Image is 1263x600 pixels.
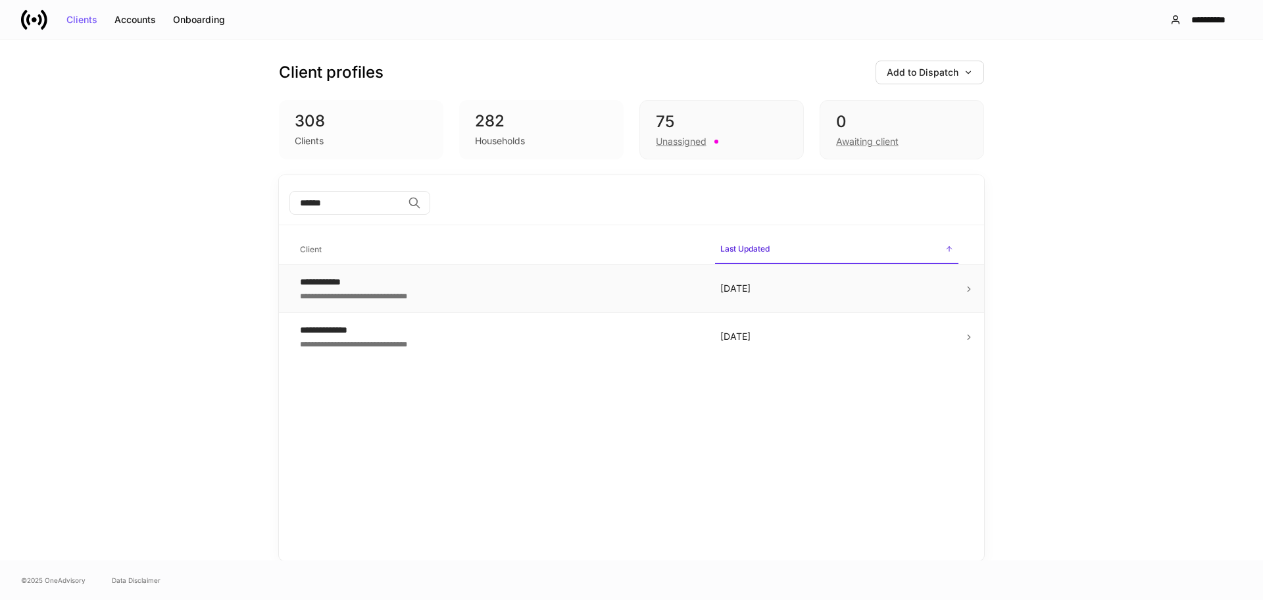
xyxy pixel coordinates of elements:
[475,111,608,132] div: 282
[475,134,525,148] div: Households
[295,111,428,132] div: 308
[715,236,958,264] span: Last Updated
[720,242,770,255] h6: Last Updated
[58,9,106,30] button: Clients
[173,15,225,24] div: Onboarding
[164,9,234,30] button: Onboarding
[639,100,804,159] div: 75Unassigned
[66,15,97,24] div: Clients
[836,135,899,148] div: Awaiting client
[720,330,953,343] p: [DATE]
[295,134,324,148] div: Clients
[887,68,973,77] div: Add to Dispatch
[106,9,164,30] button: Accounts
[836,111,968,132] div: 0
[114,15,156,24] div: Accounts
[820,100,984,159] div: 0Awaiting client
[720,282,953,295] p: [DATE]
[21,575,86,586] span: © 2025 OneAdvisory
[300,243,322,256] h6: Client
[112,575,161,586] a: Data Disclaimer
[656,111,787,132] div: 75
[876,61,984,84] button: Add to Dispatch
[295,236,705,263] span: Client
[656,135,706,148] div: Unassigned
[279,62,384,83] h3: Client profiles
